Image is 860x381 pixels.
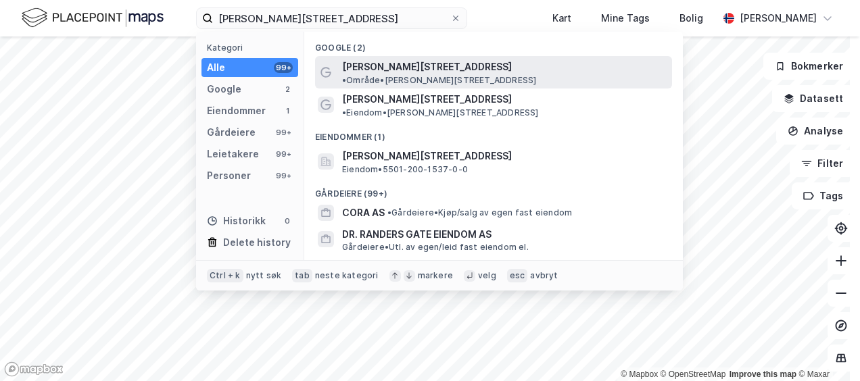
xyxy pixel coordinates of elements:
img: logo.f888ab2527a4732fd821a326f86c7f29.svg [22,6,164,30]
div: tab [292,269,312,282]
span: Gårdeiere • Utl. av egen/leid fast eiendom el. [342,242,529,253]
div: Eiendommer (1) [304,121,683,145]
span: CORA AS [342,205,385,221]
span: • [342,75,346,85]
div: neste kategori [315,270,379,281]
div: 99+ [274,149,293,159]
span: [PERSON_NAME][STREET_ADDRESS] [342,59,512,75]
div: 2 [282,84,293,95]
iframe: Chat Widget [792,316,860,381]
span: Område • [PERSON_NAME][STREET_ADDRESS] [342,75,536,86]
div: Kart [552,10,571,26]
div: nytt søk [246,270,282,281]
div: [PERSON_NAME] [740,10,817,26]
div: esc [507,269,528,282]
span: • [387,207,391,218]
span: Eiendom • [PERSON_NAME][STREET_ADDRESS] [342,107,539,118]
div: 1 [282,105,293,116]
a: Improve this map [730,370,796,379]
span: Eiendom • 5501-200-1537-0-0 [342,164,468,175]
div: avbryt [530,270,558,281]
div: Google [207,81,241,97]
button: Datasett [772,85,855,112]
div: Leietakere [207,146,259,162]
button: Bokmerker [763,53,855,80]
span: DR. RANDERS GATE EIENDOM AS [342,226,667,243]
button: Tags [792,182,855,209]
div: Eiendommer [207,103,266,119]
div: Google (2) [304,32,683,56]
span: [PERSON_NAME][STREET_ADDRESS] [342,148,667,164]
div: Gårdeiere (99+) [304,178,683,202]
a: OpenStreetMap [661,370,726,379]
div: Historikk [207,213,266,229]
span: [PERSON_NAME][STREET_ADDRESS] [342,91,512,107]
div: 99+ [274,170,293,181]
div: Personer [207,168,251,184]
div: Mine Tags [601,10,650,26]
div: Gårdeiere [207,124,256,141]
div: 99+ [274,127,293,138]
button: Filter [790,150,855,177]
span: • [342,107,346,118]
div: Kontrollprogram for chat [792,316,860,381]
div: 99+ [274,62,293,73]
div: markere [418,270,453,281]
a: Mapbox homepage [4,361,64,377]
div: Kategori [207,43,298,53]
a: Mapbox [621,370,658,379]
div: Delete history [223,234,291,251]
div: Bolig [679,10,703,26]
div: Ctrl + k [207,269,243,282]
button: Analyse [776,118,855,145]
input: Søk på adresse, matrikkel, gårdeiere, leietakere eller personer [213,8,450,28]
span: Gårdeiere • Kjøp/salg av egen fast eiendom [387,207,572,218]
div: 0 [282,215,293,226]
div: Alle [207,59,225,76]
div: velg [478,270,496,281]
span: DR. [GEOGRAPHIC_DATA] 3 AS [342,258,483,274]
